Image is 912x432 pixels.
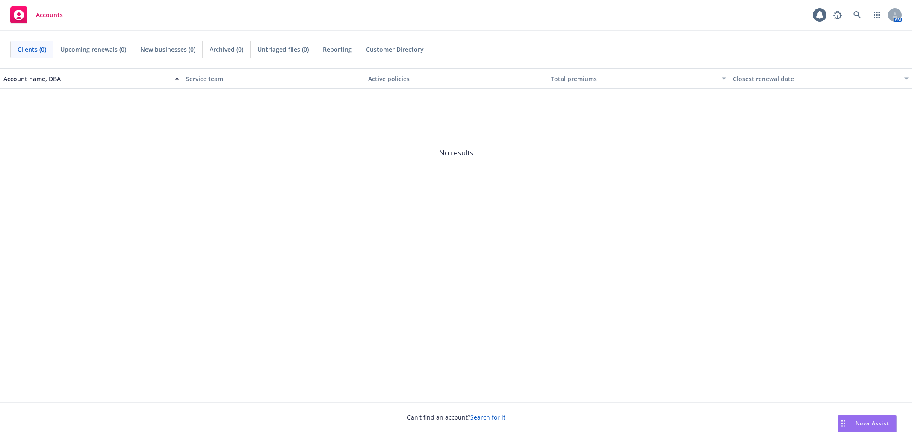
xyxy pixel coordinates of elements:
a: Accounts [7,3,66,27]
span: Untriaged files (0) [257,45,309,54]
span: New businesses (0) [140,45,195,54]
a: Switch app [868,6,885,23]
span: Can't find an account? [407,413,505,422]
div: Closest renewal date [733,74,899,83]
a: Report a Bug [829,6,846,23]
span: Accounts [36,12,63,18]
span: Customer Directory [366,45,424,54]
div: Total premiums [551,74,717,83]
div: Service team [186,74,362,83]
span: Archived (0) [210,45,243,54]
span: Clients (0) [18,45,46,54]
button: Total premiums [547,68,730,89]
button: Closest renewal date [729,68,912,89]
button: Active policies [365,68,547,89]
div: Drag to move [838,415,849,432]
button: Service team [183,68,365,89]
span: Reporting [323,45,352,54]
span: Upcoming renewals (0) [60,45,126,54]
div: Active policies [368,74,544,83]
span: Nova Assist [856,420,889,427]
a: Search for it [470,413,505,421]
button: Nova Assist [838,415,897,432]
div: Account name, DBA [3,74,170,83]
a: Search [849,6,866,23]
